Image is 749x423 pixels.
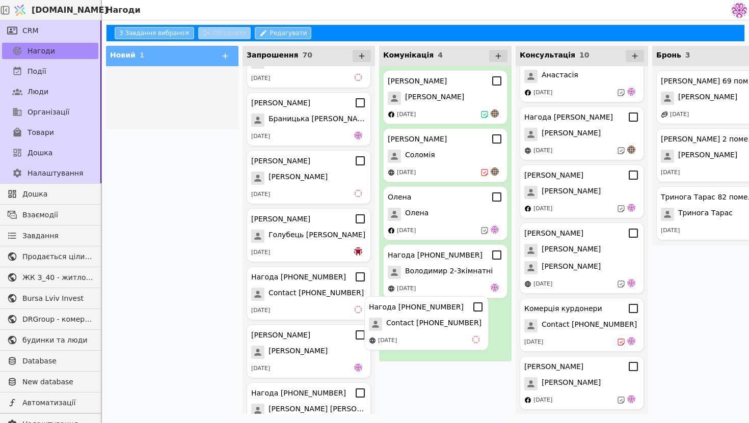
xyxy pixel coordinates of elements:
[22,314,93,325] span: DRGroup - комерційна нерухоомість
[22,25,39,36] span: CRM
[438,51,443,59] span: 4
[2,43,98,59] a: Нагоди
[2,63,98,79] a: Події
[28,46,55,57] span: Нагоди
[2,165,98,181] a: Налаштування
[383,51,434,59] span: Комунікація
[28,168,83,179] span: Налаштування
[2,374,98,390] a: New database
[110,51,136,59] span: Новий
[22,293,93,304] span: Bursa Lviv Invest
[32,4,108,16] span: [DOMAIN_NAME]
[22,398,93,408] span: Автоматизації
[22,377,93,387] span: New database
[22,251,93,262] span: Продається цілий будинок [PERSON_NAME] нерухомість
[2,290,98,306] a: Bursa Lviv Invest
[12,1,28,20] img: Logo
[28,107,69,118] span: Організації
[2,104,98,120] a: Організації
[28,148,52,158] span: Дошка
[115,27,194,39] button: 3 Завдання вибрано✕
[2,228,98,244] a: Завдання
[22,272,93,283] span: ЖК З_40 - житлова та комерційна нерухомість класу Преміум
[2,353,98,369] a: Database
[28,66,46,77] span: Події
[198,27,251,39] button: Об'єднати
[2,124,98,140] a: Товари
[302,51,312,59] span: 70
[2,248,98,265] a: Продається цілий будинок [PERSON_NAME] нерухомість
[2,22,98,39] a: CRM
[22,356,93,366] span: Database
[28,87,48,97] span: Люди
[2,145,98,161] a: Дошка
[732,3,747,18] img: 137b5da8a4f5046b86490006a8dec47a
[140,51,145,59] span: 1
[2,207,98,223] a: Взаємодії
[2,83,98,100] a: Люди
[102,4,141,16] h2: Нагоди
[2,269,98,286] a: ЖК З_40 - житлова та комерційна нерухомість класу Преміум
[10,1,102,20] a: [DOMAIN_NAME]
[2,311,98,327] a: DRGroup - комерційна нерухоомість
[685,51,690,59] span: 3
[255,27,311,39] button: Редагувати
[22,210,93,220] span: Взаємодії
[2,186,98,202] a: Дошка
[22,189,93,200] span: Дошка
[579,51,589,59] span: 10
[656,51,681,59] span: Бронь
[22,335,93,346] span: будинки та люди
[247,51,298,59] span: Запрошення
[2,332,98,348] a: будинки та люди
[22,231,59,241] span: Завдання
[2,394,98,411] a: Автоматизації
[28,127,54,138] span: Товари
[520,51,575,59] span: Консультація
